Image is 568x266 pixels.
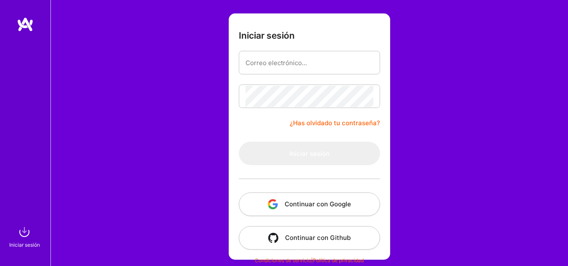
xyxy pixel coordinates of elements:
[285,234,351,242] font: Continuar con Github
[268,233,278,243] img: icono
[17,17,34,32] img: logo
[239,192,380,216] button: Continuar con Google
[285,200,351,208] font: Continuar con Google
[11,224,40,249] a: iniciar sesiónIniciar sesión
[268,199,278,209] img: icono
[290,119,380,127] font: ¿Has olvidado tu contraseña?
[289,150,330,158] font: Iniciar sesión
[290,118,380,128] a: ¿Has olvidado tu contraseña?
[16,224,33,240] img: iniciar sesión
[246,52,373,74] input: Correo electrónico...
[9,242,40,248] font: Iniciar sesión
[311,257,313,263] font: |
[255,257,311,263] a: Condiciones de servicio
[239,226,380,250] button: Continuar con Github
[313,257,364,263] a: Política de privacidad
[239,30,295,41] font: Iniciar sesión
[239,142,380,165] button: Iniciar sesión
